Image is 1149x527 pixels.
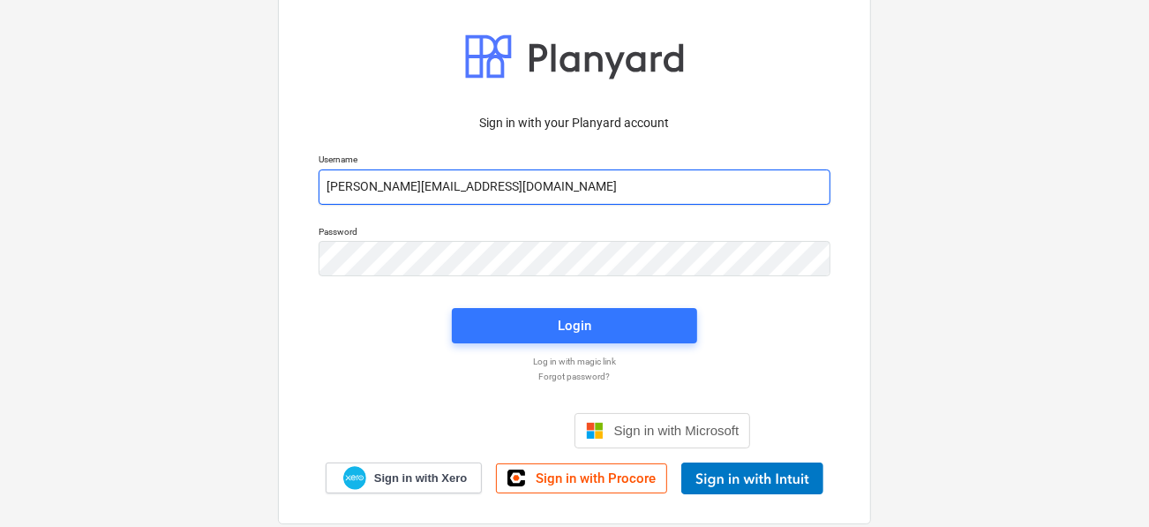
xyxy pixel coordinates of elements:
[1061,442,1149,527] iframe: Chat Widget
[319,114,830,132] p: Sign in with your Planyard account
[536,471,656,486] span: Sign in with Procore
[310,371,839,382] a: Forgot password?
[374,471,467,486] span: Sign in with Xero
[326,463,483,493] a: Sign in with Xero
[452,308,697,343] button: Login
[496,463,667,493] a: Sign in with Procore
[319,154,830,169] p: Username
[319,169,830,205] input: Username
[586,422,604,440] img: Microsoft logo
[390,411,569,450] iframe: Sign in with Google Button
[310,356,839,367] a: Log in with magic link
[558,314,591,337] div: Login
[343,466,366,490] img: Xero logo
[614,423,740,438] span: Sign in with Microsoft
[319,226,830,241] p: Password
